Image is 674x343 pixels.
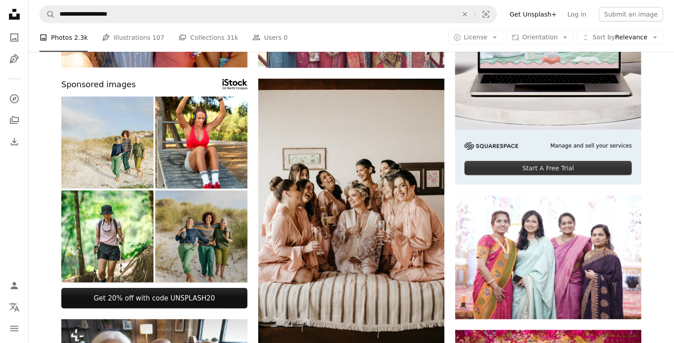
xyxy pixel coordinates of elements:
[5,29,23,47] a: Photos
[5,298,23,316] button: Language
[593,33,648,42] span: Relevance
[455,6,475,23] button: Clear
[455,253,641,261] a: A group of women standing next to each other
[153,33,165,42] span: 107
[464,34,488,41] span: License
[507,30,573,45] button: Orientation
[284,33,288,42] span: 0
[155,97,247,189] img: Active midlife woman in fitness gear exercising at outdoor gym
[593,34,615,41] span: Sort by
[599,7,663,21] button: Submit an image
[5,133,23,151] a: Download History
[179,23,238,52] a: Collections 31k
[5,90,23,108] a: Explore
[61,97,154,189] img: Women in midlife savoring the simple pleasures of seaside laughter
[102,23,164,52] a: Illustrations 107
[155,191,247,283] img: Shared laughter and seaside fun for women embracing midlife adventures
[475,6,497,23] button: Visual search
[61,191,154,283] img: Peak Pursuits: Inspiring Heights for a Mid-Life Explorer
[465,161,632,175] div: Start A Free Trial
[40,6,55,23] button: Search Unsplash
[522,34,558,41] span: Orientation
[61,288,247,309] a: Get 20% off with code UNSPLASH20
[465,142,518,150] img: file-1705255347840-230a6ab5bca9image
[5,50,23,68] a: Illustrations
[252,23,288,52] a: Users 0
[258,214,444,222] a: a group of women sitting on top of a bed
[39,5,497,23] form: Find visuals sitewide
[577,30,663,45] button: Sort byRelevance
[226,33,238,42] span: 31k
[550,142,632,150] span: Manage and sell your services
[5,320,23,338] button: Menu
[5,277,23,295] a: Log in / Sign up
[5,5,23,25] a: Home — Unsplash
[5,111,23,129] a: Collections
[504,7,562,21] a: Get Unsplash+
[448,30,503,45] button: License
[455,195,641,319] img: A group of women standing next to each other
[61,78,136,91] span: Sponsored images
[562,7,592,21] a: Log in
